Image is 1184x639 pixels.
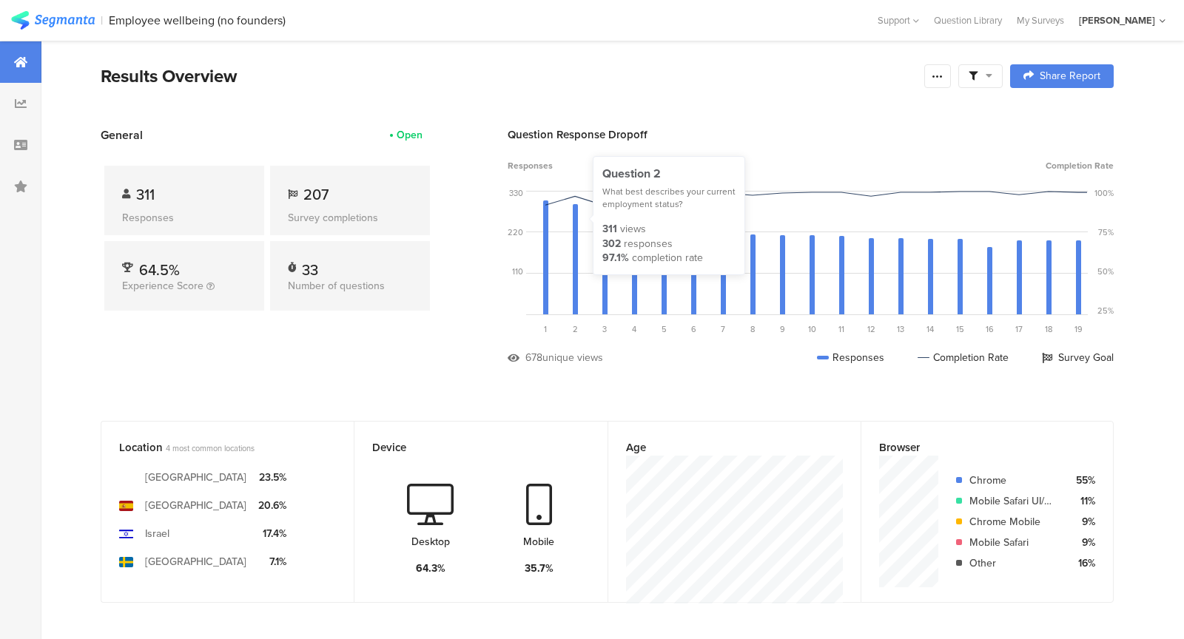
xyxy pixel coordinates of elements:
[620,222,646,237] div: views
[926,13,1009,27] a: Question Library
[288,278,385,294] span: Number of questions
[258,498,286,513] div: 20.6%
[969,473,1057,488] div: Chrome
[1094,187,1114,199] div: 100%
[1098,226,1114,238] div: 75%
[1097,266,1114,277] div: 50%
[969,493,1057,509] div: Mobile Safari UI/WKWebView
[879,439,1071,456] div: Browser
[512,266,523,277] div: 110
[1069,493,1095,509] div: 11%
[145,470,246,485] div: [GEOGRAPHIC_DATA]
[867,323,875,335] span: 12
[411,534,450,550] div: Desktop
[626,439,818,456] div: Age
[397,127,423,143] div: Open
[258,554,286,569] div: 7.1%
[1046,159,1114,172] span: Completion Rate
[508,159,553,172] span: Responses
[139,259,180,281] span: 64.5%
[602,237,621,251] div: 302
[303,183,329,206] span: 207
[721,323,725,335] span: 7
[101,12,103,29] div: |
[145,554,246,569] div: [GEOGRAPHIC_DATA]
[11,11,95,30] img: segmanta logo
[897,323,904,335] span: 13
[956,323,964,335] span: 15
[632,251,703,266] div: completion rate
[416,561,445,576] div: 64.3%
[145,498,246,513] div: [GEOGRAPHIC_DATA]
[1069,535,1095,550] div: 9%
[302,259,318,274] div: 33
[632,323,636,335] span: 4
[1079,13,1155,27] div: [PERSON_NAME]
[780,323,785,335] span: 9
[969,555,1057,571] div: Other
[136,183,155,206] span: 311
[544,323,547,335] span: 1
[122,210,246,226] div: Responses
[101,126,143,143] span: General
[1069,555,1095,571] div: 16%
[288,210,412,226] div: Survey completions
[838,323,844,335] span: 11
[817,350,884,365] div: Responses
[1015,323,1023,335] span: 17
[1045,323,1052,335] span: 18
[508,126,1114,143] div: Question Response Dropoff
[602,166,736,182] div: Question 2
[509,187,523,199] div: 330
[1069,473,1095,488] div: 55%
[523,534,554,550] div: Mobile
[986,323,994,335] span: 16
[808,323,816,335] span: 10
[1040,71,1100,81] span: Share Report
[525,561,554,576] div: 35.7%
[542,350,603,365] div: unique views
[918,350,1009,365] div: Completion Rate
[878,9,919,32] div: Support
[145,526,169,541] div: Israel
[122,278,203,294] span: Experience Score
[258,470,286,485] div: 23.5%
[969,535,1057,550] div: Mobile Safari
[508,226,523,238] div: 220
[602,186,736,211] div: What best describes your current employment status?
[258,526,286,541] div: 17.4%
[525,350,542,365] div: 678
[1042,350,1114,365] div: Survey Goal
[926,323,934,335] span: 14
[750,323,755,335] span: 8
[602,251,629,266] div: 97.1%
[691,323,696,335] span: 6
[1074,323,1083,335] span: 19
[119,439,312,456] div: Location
[602,323,607,335] span: 3
[602,222,617,237] div: 311
[101,63,917,89] div: Results Overview
[969,514,1057,530] div: Chrome Mobile
[166,442,255,454] span: 4 most common locations
[624,237,673,251] div: responses
[662,323,667,335] span: 5
[372,439,565,456] div: Device
[1097,305,1114,317] div: 25%
[1069,514,1095,530] div: 9%
[573,323,578,335] span: 2
[109,13,286,27] div: Employee wellbeing (no founders)
[1009,13,1072,27] a: My Surveys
